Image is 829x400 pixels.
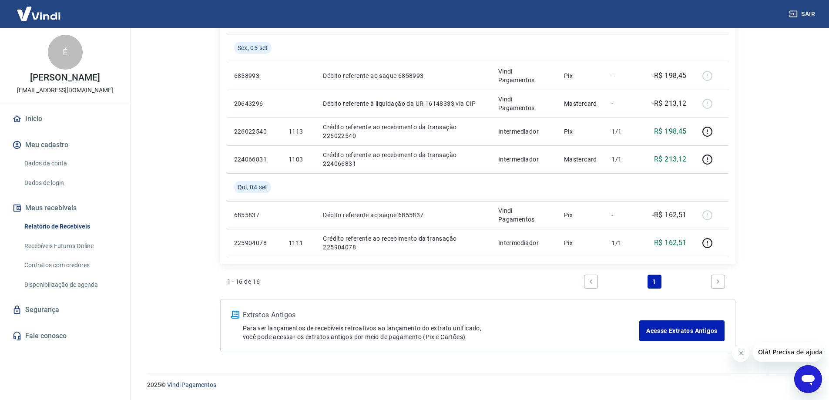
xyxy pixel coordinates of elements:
[234,127,275,136] p: 226022540
[753,343,822,362] iframe: Mensagem da empresa
[584,275,598,289] a: Previous page
[794,365,822,393] iframe: Botão para abrir a janela de mensagens
[323,234,484,252] p: Crédito referente ao recebimento da transação 225904078
[611,127,637,136] p: 1/1
[21,218,120,235] a: Relatório de Recebíveis
[10,109,120,128] a: Início
[564,71,598,80] p: Pix
[648,275,661,289] a: Page 1 is your current page
[323,151,484,168] p: Crédito referente ao recebimento da transação 224066831
[323,99,484,108] p: Débito referente à liquidação da UR 16148333 via CIP
[564,155,598,164] p: Mastercard
[227,277,260,286] p: 1 - 16 de 16
[711,275,725,289] a: Next page
[323,211,484,219] p: Débito referente ao saque 6855837
[10,135,120,155] button: Meu cadastro
[243,324,640,341] p: Para ver lançamentos de recebíveis retroativos ao lançamento do extrato unificado, você pode aces...
[10,326,120,346] a: Fale conosco
[10,300,120,319] a: Segurança
[498,127,550,136] p: Intermediador
[611,211,637,219] p: -
[564,211,598,219] p: Pix
[611,71,637,80] p: -
[787,6,819,22] button: Sair
[654,154,687,165] p: R$ 213,12
[48,35,83,70] div: É
[21,174,120,192] a: Dados de login
[238,183,268,192] span: Qui, 04 set
[564,99,598,108] p: Mastercard
[5,6,73,13] span: Olá! Precisa de ajuda?
[289,239,309,247] p: 1111
[498,155,550,164] p: Intermediador
[498,67,550,84] p: Vindi Pagamentos
[732,344,749,362] iframe: Fechar mensagem
[323,71,484,80] p: Débito referente ao saque 6858993
[289,155,309,164] p: 1103
[234,71,275,80] p: 6858993
[654,126,687,137] p: R$ 198,45
[581,271,728,292] ul: Pagination
[498,239,550,247] p: Intermediador
[234,239,275,247] p: 225904078
[10,0,67,27] img: Vindi
[652,210,687,220] p: -R$ 162,51
[243,310,640,320] p: Extratos Antigos
[639,320,724,341] a: Acesse Extratos Antigos
[323,123,484,140] p: Crédito referente ao recebimento da transação 226022540
[234,99,275,108] p: 20643296
[231,311,239,319] img: ícone
[21,155,120,172] a: Dados da conta
[21,276,120,294] a: Disponibilização de agenda
[10,198,120,218] button: Meus recebíveis
[654,238,687,248] p: R$ 162,51
[564,239,598,247] p: Pix
[147,380,808,390] p: 2025 ©
[21,256,120,274] a: Contratos com credores
[498,95,550,112] p: Vindi Pagamentos
[234,211,275,219] p: 6855837
[564,127,598,136] p: Pix
[611,239,637,247] p: 1/1
[611,99,637,108] p: -
[21,237,120,255] a: Recebíveis Futuros Online
[652,98,687,109] p: -R$ 213,12
[167,381,216,388] a: Vindi Pagamentos
[611,155,637,164] p: 1/1
[17,86,113,95] p: [EMAIL_ADDRESS][DOMAIN_NAME]
[289,127,309,136] p: 1113
[238,44,268,52] span: Sex, 05 set
[30,73,100,82] p: [PERSON_NAME]
[498,206,550,224] p: Vindi Pagamentos
[234,155,275,164] p: 224066831
[652,71,687,81] p: -R$ 198,45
